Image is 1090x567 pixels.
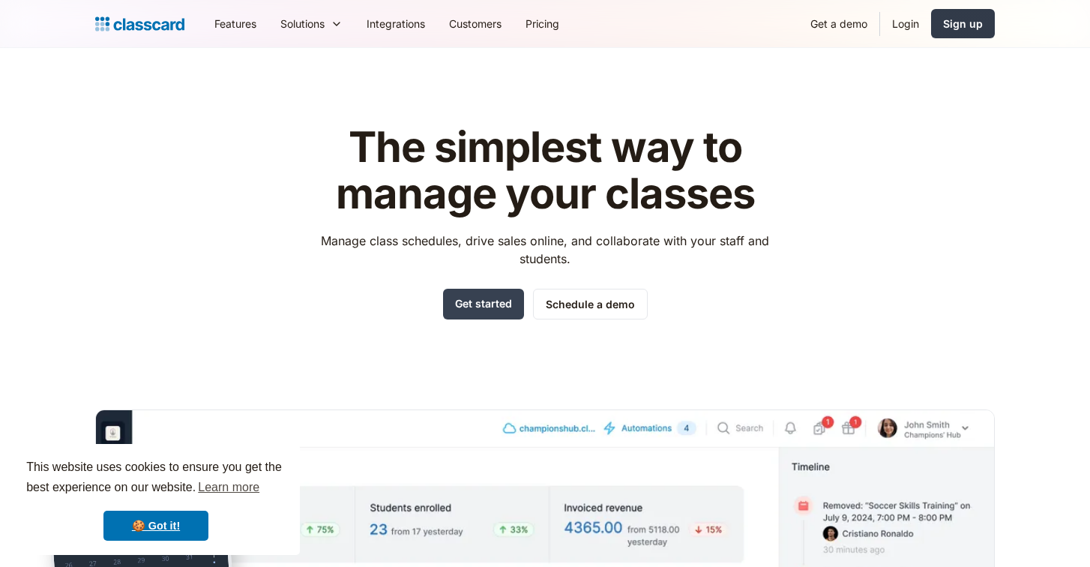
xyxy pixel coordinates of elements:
p: Manage class schedules, drive sales online, and collaborate with your staff and students. [307,232,783,268]
h1: The simplest way to manage your classes [307,124,783,217]
div: Solutions [268,7,355,40]
div: cookieconsent [12,444,300,555]
a: Features [202,7,268,40]
span: This website uses cookies to ensure you get the best experience on our website. [26,458,286,499]
div: Solutions [280,16,325,31]
a: Pricing [514,7,571,40]
a: Get started [443,289,524,319]
a: learn more about cookies [196,476,262,499]
a: Integrations [355,7,437,40]
a: dismiss cookie message [103,511,208,541]
a: home [95,13,184,34]
a: Get a demo [798,7,879,40]
a: Login [880,7,931,40]
a: Schedule a demo [533,289,648,319]
div: Sign up [943,16,983,31]
a: Sign up [931,9,995,38]
a: Customers [437,7,514,40]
